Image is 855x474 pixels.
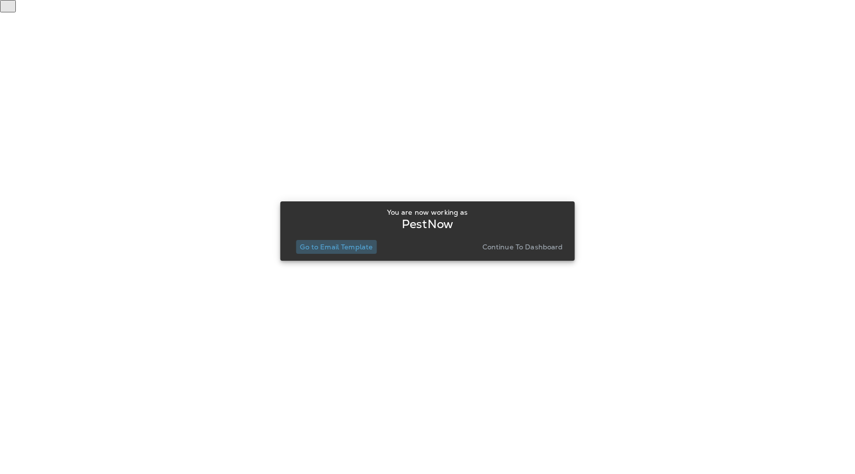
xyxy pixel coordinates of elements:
[482,243,563,251] p: Continue to Dashboard
[300,243,373,251] p: Go to Email Template
[402,220,453,228] p: PestNow
[296,240,377,254] button: Go to Email Template
[478,240,567,254] button: Continue to Dashboard
[387,208,468,216] p: You are now working as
